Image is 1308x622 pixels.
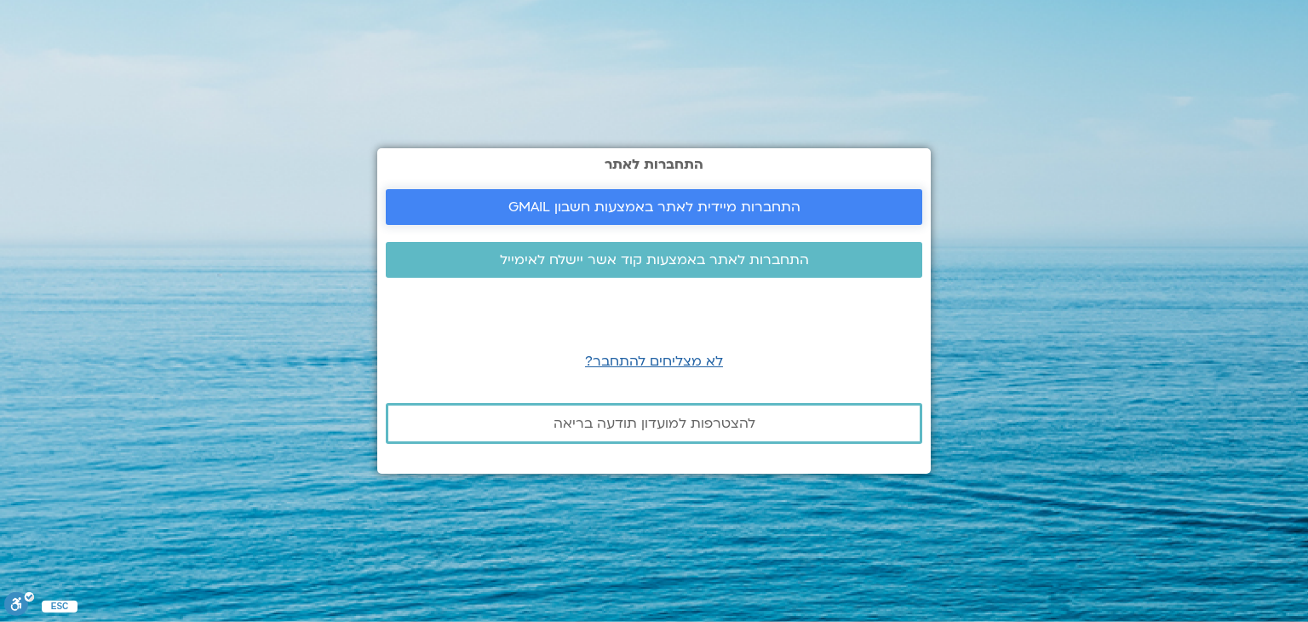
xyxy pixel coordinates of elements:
[386,242,922,278] a: התחברות לאתר באמצעות קוד אשר יישלח לאימייל
[508,199,800,215] span: התחברות מיידית לאתר באמצעות חשבון GMAIL
[386,157,922,172] h2: התחברות לאתר
[386,189,922,225] a: התחברות מיידית לאתר באמצעות חשבון GMAIL
[500,252,809,268] span: התחברות לאתר באמצעות קוד אשר יישלח לאימייל
[386,403,922,444] a: להצטרפות למועדון תודעה בריאה
[585,352,723,371] a: לא מצליחים להתחבר?
[554,416,755,431] span: להצטרפות למועדון תודעה בריאה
